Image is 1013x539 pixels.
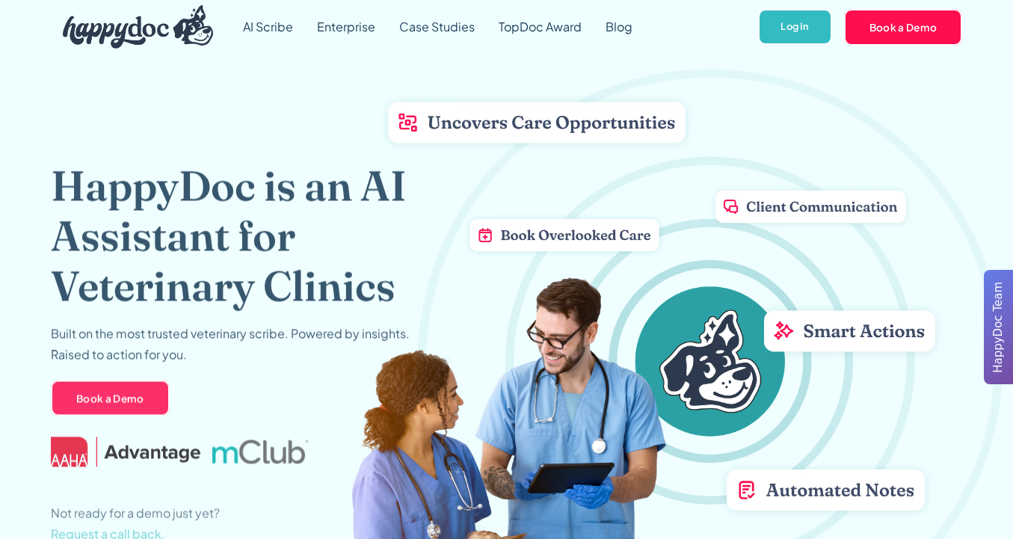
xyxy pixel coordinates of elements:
[212,440,308,463] img: mclub logo
[51,380,170,416] a: Book a Demo
[844,9,963,45] a: Book a Demo
[758,9,832,46] a: Log In
[51,437,200,466] img: AAHA Advantage logo
[51,1,214,52] a: home
[51,160,461,311] h1: HappyDoc is an AI Assistant for Veterinary Clinics
[51,323,410,365] p: Built on the most trusted veterinary scribe. Powered by insights. Raised to action for you.
[63,5,214,49] img: HappyDoc Logo: A happy dog with his ear up, listening.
